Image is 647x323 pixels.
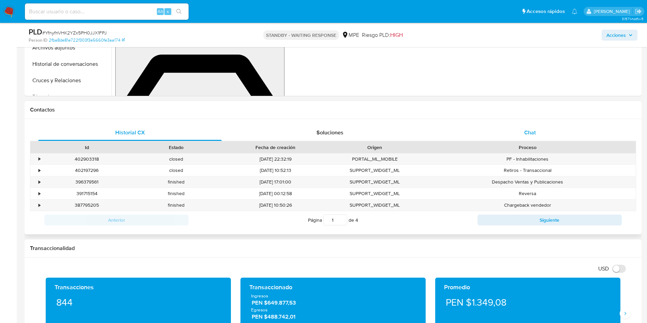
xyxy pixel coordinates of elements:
[572,9,577,14] a: Notificaciones
[317,129,343,136] span: Soluciones
[635,8,642,15] a: Salir
[42,153,132,165] div: 402903318
[25,7,189,16] input: Buscar usuario o caso...
[330,165,420,176] div: SUPPORT_WIDGET_ML
[263,30,339,40] p: STANDBY - WAITING RESPONSE
[39,156,40,162] div: •
[362,31,403,39] span: Riesgo PLD:
[221,200,330,211] div: [DATE] 10:50:26
[136,144,216,151] div: Estado
[44,215,189,225] button: Anterior
[330,188,420,199] div: SUPPORT_WIDGET_ML
[226,144,325,151] div: Fecha de creación
[420,153,636,165] div: PF - Inhabilitaciones
[594,8,632,15] p: antonio.rossel@mercadolibre.com
[221,188,330,199] div: [DATE] 00:12:58
[26,72,112,89] button: Cruces y Relaciones
[420,200,636,211] div: Chargeback vendedor
[47,144,127,151] div: Id
[42,188,132,199] div: 391715154
[30,106,636,113] h1: Contactos
[527,8,565,15] span: Accesos rápidos
[606,30,626,41] span: Acciones
[132,176,221,188] div: finished
[39,202,40,208] div: •
[342,31,359,39] div: MPE
[355,217,358,223] span: 4
[132,153,221,165] div: closed
[424,144,631,151] div: Proceso
[30,245,636,252] h1: Transaccionalidad
[221,176,330,188] div: [DATE] 17:01:00
[330,176,420,188] div: SUPPORT_WIDGET_ML
[132,200,221,211] div: finished
[42,165,132,176] div: 402197296
[420,188,636,199] div: Reversa
[26,89,112,105] button: Direcciones
[29,37,47,43] b: Person ID
[39,190,40,197] div: •
[172,7,186,16] button: search-icon
[26,56,112,72] button: Historial de conversaciones
[132,188,221,199] div: finished
[26,40,112,56] button: Archivos adjuntos
[330,153,420,165] div: PORTAL_ML_MOBILE
[308,215,358,225] span: Página de
[158,8,163,15] span: Alt
[49,37,125,43] a: 2fba8de81e722f303f3e5660fe3aa174
[477,215,622,225] button: Siguiente
[221,165,330,176] div: [DATE] 10:52:13
[115,129,145,136] span: Historial CX
[524,129,536,136] span: Chat
[42,29,107,36] span: # YfnyfnVHK2YZx5PH0JJX1FPJ
[420,165,636,176] div: Retiros - Transaccional
[29,26,42,37] b: PLD
[39,167,40,174] div: •
[335,144,415,151] div: Origen
[390,31,403,39] span: HIGH
[622,16,644,21] span: 3.157.1-hotfix-5
[39,179,40,185] div: •
[42,176,132,188] div: 396379561
[132,165,221,176] div: closed
[167,8,169,15] span: s
[221,153,330,165] div: [DATE] 22:32:19
[602,30,637,41] button: Acciones
[330,200,420,211] div: SUPPORT_WIDGET_ML
[420,176,636,188] div: Despacho Ventas y Publicaciones
[42,200,132,211] div: 387795205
